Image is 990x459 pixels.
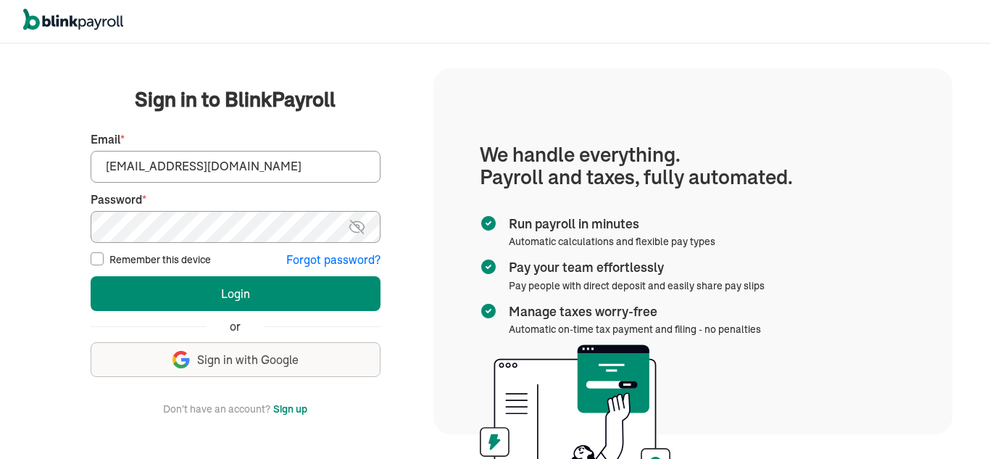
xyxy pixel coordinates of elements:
button: Sign in with Google [91,342,380,377]
input: Your email address [91,151,380,183]
span: Automatic on-time tax payment and filing - no penalties [509,323,761,336]
img: eye [348,218,366,236]
span: or [230,318,241,335]
span: Sign in to BlinkPayroll [135,85,336,114]
h1: We handle everything. Payroll and taxes, fully automated. [480,144,906,189]
button: Sign up [273,400,307,418]
label: Email [91,131,380,148]
span: Automatic calculations and flexible pay types [509,235,715,248]
span: Don't have an account? [163,400,270,418]
span: Manage taxes worry-free [509,302,755,321]
label: Remember this device [109,252,211,267]
span: Pay people with direct deposit and easily share pay slips [509,279,765,292]
img: checkmark [480,302,497,320]
img: google [172,351,190,368]
img: checkmark [480,215,497,232]
iframe: Chat Widget [749,302,990,459]
span: Sign in with Google [197,352,299,368]
label: Password [91,191,380,208]
span: Pay your team effortlessly [509,258,759,277]
span: Run payroll in minutes [509,215,710,233]
img: checkmark [480,258,497,276]
img: logo [23,9,123,30]
button: Login [91,276,380,311]
button: Forgot password? [286,252,380,268]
